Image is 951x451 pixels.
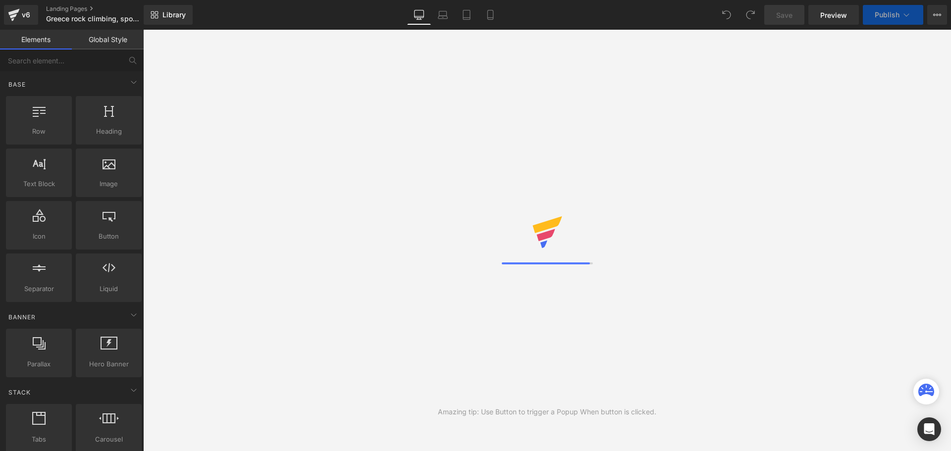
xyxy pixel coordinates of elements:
button: More [927,5,947,25]
a: Landing Pages [46,5,160,13]
span: Stack [7,388,32,397]
span: Hero Banner [79,359,139,369]
span: Carousel [79,434,139,445]
a: Desktop [407,5,431,25]
span: Parallax [9,359,69,369]
span: Save [776,10,792,20]
a: Tablet [455,5,478,25]
span: Preview [820,10,847,20]
div: Open Intercom Messenger [917,417,941,441]
a: Mobile [478,5,502,25]
a: Global Style [72,30,144,50]
span: Text Block [9,179,69,189]
button: Redo [740,5,760,25]
span: Row [9,126,69,137]
span: Separator [9,284,69,294]
a: Preview [808,5,859,25]
div: v6 [20,8,32,21]
span: Image [79,179,139,189]
span: Heading [79,126,139,137]
a: Laptop [431,5,455,25]
span: Liquid [79,284,139,294]
a: v6 [4,5,38,25]
span: Base [7,80,27,89]
button: Publish [863,5,923,25]
a: New Library [144,5,193,25]
span: Greece rock climbing, sport climbing and bouldering [46,15,141,23]
button: Undo [717,5,737,25]
span: Publish [875,11,899,19]
span: Tabs [9,434,69,445]
span: Banner [7,312,37,322]
span: Icon [9,231,69,242]
span: Button [79,231,139,242]
span: Library [162,10,186,19]
div: Amazing tip: Use Button to trigger a Popup When button is clicked. [438,406,656,417]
